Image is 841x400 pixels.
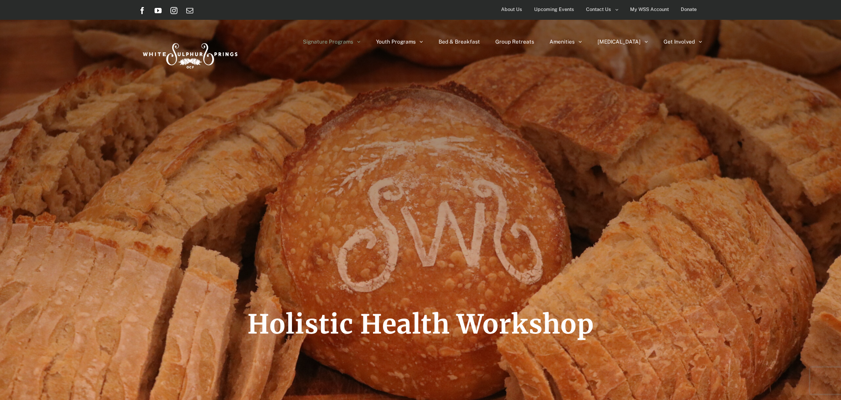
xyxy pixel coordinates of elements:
span: Signature Programs [303,39,353,44]
span: Contact Us [586,3,611,16]
a: [MEDICAL_DATA] [598,20,648,64]
span: Youth Programs [376,39,416,44]
span: Upcoming Events [534,3,574,16]
nav: Main Menu [303,20,702,64]
span: Get Involved [664,39,695,44]
span: Bed & Breakfast [439,39,480,44]
a: Group Retreats [495,20,534,64]
span: Group Retreats [495,39,534,44]
span: [MEDICAL_DATA] [598,39,641,44]
a: Bed & Breakfast [439,20,480,64]
span: Donate [681,3,697,16]
span: Amenities [550,39,575,44]
span: About Us [501,3,522,16]
a: Signature Programs [303,20,361,64]
a: Get Involved [664,20,702,64]
a: Youth Programs [376,20,423,64]
span: Holistic Health Workshop [247,308,594,341]
img: White Sulphur Springs Logo [139,33,240,75]
span: My WSS Account [630,3,669,16]
a: Amenities [550,20,582,64]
